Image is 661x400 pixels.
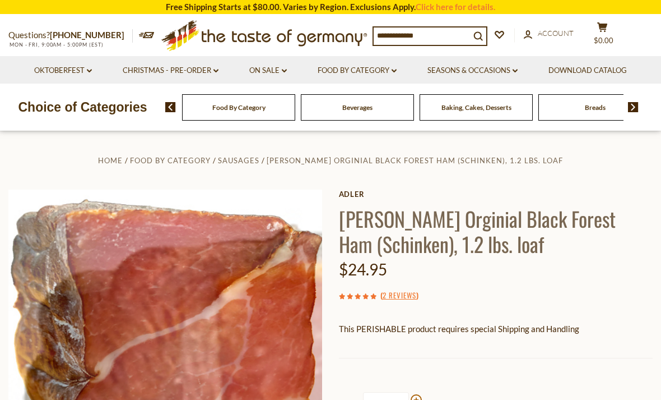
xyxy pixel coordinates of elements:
[349,344,653,358] li: We will ship this product in heat-protective packaging and ice.
[628,102,639,112] img: next arrow
[441,103,511,112] a: Baking, Cakes, Desserts
[267,156,563,165] a: [PERSON_NAME] Orginial Black Forest Ham (Schinken), 1.2 lbs. loaf
[130,156,211,165] a: Food By Category
[339,206,653,256] h1: [PERSON_NAME] Orginial Black Forest Ham (Schinken), 1.2 lbs. loaf
[524,27,574,40] a: Account
[427,65,518,77] a: Seasons & Occasions
[50,30,124,40] a: [PHONE_NUMBER]
[585,103,606,112] a: Breads
[585,22,619,50] button: $0.00
[318,65,397,77] a: Food By Category
[339,322,653,336] p: This PERISHABLE product requires special Shipping and Handling
[548,65,627,77] a: Download Catalog
[165,102,176,112] img: previous arrow
[249,65,287,77] a: On Sale
[380,289,418,301] span: ( )
[34,65,92,77] a: Oktoberfest
[8,28,133,43] p: Questions?
[339,190,653,199] a: Adler
[98,156,123,165] a: Home
[123,65,218,77] a: Christmas - PRE-ORDER
[212,103,266,112] a: Food By Category
[383,289,416,302] a: 2 Reviews
[594,36,613,45] span: $0.00
[342,103,373,112] a: Beverages
[339,260,387,279] span: $24.95
[416,2,495,12] a: Click here for details.
[8,42,104,48] span: MON - FRI, 9:00AM - 5:00PM (EST)
[538,29,574,38] span: Account
[218,156,259,165] a: Sausages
